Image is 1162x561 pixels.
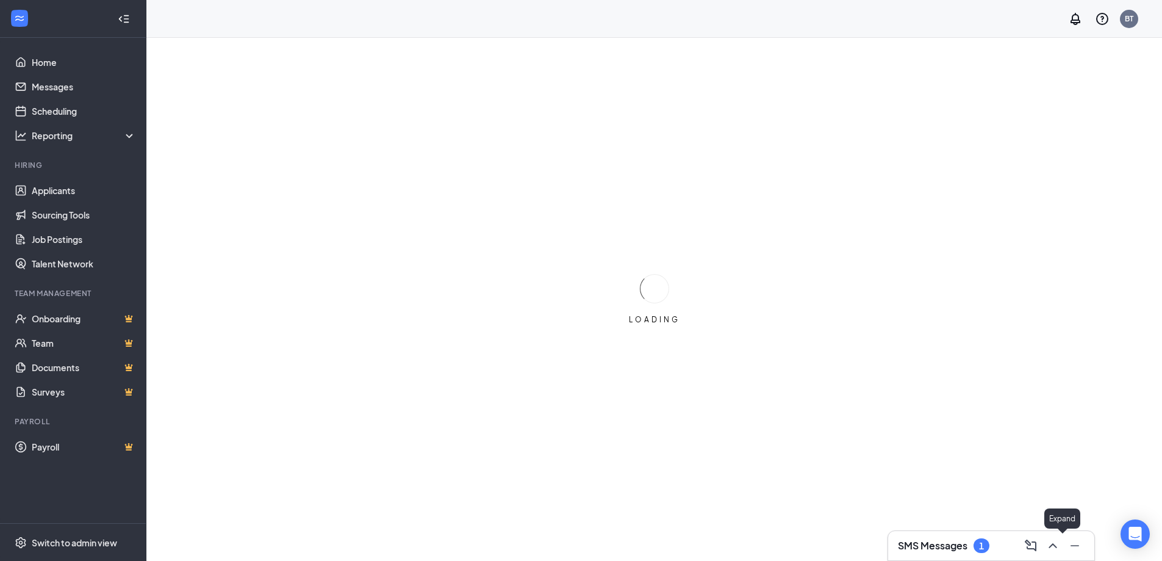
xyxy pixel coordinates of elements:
[32,227,136,252] a: Job Postings
[32,380,136,404] a: SurveysCrown
[15,288,134,299] div: Team Management
[1045,538,1060,553] svg: ChevronUp
[118,13,130,25] svg: Collapse
[15,416,134,427] div: Payroll
[32,203,136,227] a: Sourcing Tools
[1021,536,1041,556] button: ComposeMessage
[32,50,136,74] a: Home
[32,129,137,142] div: Reporting
[898,539,967,552] h3: SMS Messages
[32,99,136,123] a: Scheduling
[15,537,27,549] svg: Settings
[1043,536,1063,556] button: ChevronUp
[624,314,685,325] div: LOADING
[32,74,136,99] a: Messages
[32,355,136,380] a: DocumentsCrown
[32,331,136,355] a: TeamCrown
[32,435,136,459] a: PayrollCrown
[32,178,136,203] a: Applicants
[1095,12,1110,26] svg: QuestionInfo
[32,537,117,549] div: Switch to admin view
[979,541,984,551] div: 1
[1067,538,1082,553] svg: Minimize
[1044,509,1080,529] div: Expand
[32,252,136,276] a: Talent Network
[13,12,26,24] svg: WorkstreamLogo
[32,306,136,331] a: OnboardingCrown
[1024,538,1038,553] svg: ComposeMessage
[1068,12,1083,26] svg: Notifications
[15,129,27,142] svg: Analysis
[15,160,134,170] div: Hiring
[1121,519,1150,549] div: Open Intercom Messenger
[1065,536,1085,556] button: Minimize
[1125,13,1133,24] div: BT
